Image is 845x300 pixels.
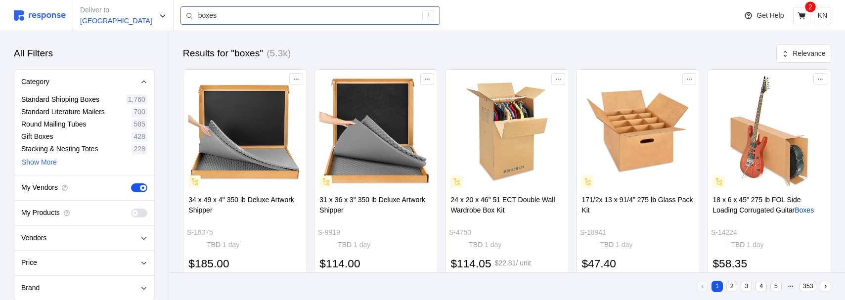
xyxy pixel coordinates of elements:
p: TBD [338,240,370,251]
p: 2 [808,1,812,12]
span: 34 x 49 x 4" 350 lb Deluxe Artwork Shipper [188,196,294,214]
img: S-18941 [581,75,694,188]
button: KN [814,7,831,24]
p: Brand [21,283,40,294]
p: S-9919 [318,227,340,238]
span: 18 x 6 x 45" 275 lb FOL Side Loading Corrugated Guitar [712,196,801,214]
p: Vendors [21,233,46,244]
h2: $114.00 [319,256,360,271]
p: 228 [133,144,145,155]
button: 4 [756,281,767,292]
span: 1 day [352,241,370,249]
button: Show More [21,157,57,169]
p: S-18941 [580,227,606,238]
p: S-4750 [449,227,471,238]
p: Standard Literature Mailers [21,107,105,118]
p: My Products [21,208,60,218]
button: 353 [800,281,816,292]
p: Stacking & Nesting Totes [21,144,98,155]
span: 31 x 36 x 3" 350 lb Deluxe Artwork Shipper [319,196,425,214]
p: [GEOGRAPHIC_DATA] [80,16,152,27]
p: $22.81 / unit [495,258,531,269]
h2: $114.05 [450,256,491,271]
button: Relevance [776,44,831,63]
p: KN [818,10,827,21]
p: Get Help [756,10,784,21]
p: My Vendors [21,182,58,193]
p: TBD [469,240,501,251]
span: 1 day [614,241,632,249]
img: S-9919 [319,75,432,188]
p: Price [21,257,37,268]
p: Round Mailing Tubes [21,119,87,130]
button: 5 [770,281,782,292]
img: S-16375 [188,75,301,188]
p: Standard Shipping Boxes [21,94,99,105]
img: svg%3e [14,10,66,21]
h2: $58.35 [712,256,747,271]
mark: Boxes [795,206,814,214]
button: Get Help [738,6,790,25]
h2: $185.00 [188,256,229,271]
img: S-14224 [712,75,825,188]
button: 1 [712,281,723,292]
h2: $47.40 [581,256,616,271]
h3: All Filters [14,47,53,60]
p: Gift Boxes [21,131,53,142]
p: S-16375 [187,227,213,238]
p: Category [21,77,49,87]
p: Show More [22,157,57,168]
p: 700 [133,107,145,118]
p: TBD [600,240,632,251]
p: TBD [731,240,763,251]
p: 428 [133,131,145,142]
h3: (5.3k) [267,47,291,60]
p: Deliver to [80,5,152,16]
span: 1 day [221,241,239,249]
p: S-14224 [711,227,737,238]
p: 1,760 [128,94,145,105]
button: 3 [741,281,752,292]
p: TBD [207,240,239,251]
button: 2 [726,281,738,292]
h3: Results for "boxes" [183,47,263,60]
span: 24 x 20 x 46" 51 ECT Double Wall Wardrobe Box Kit [450,196,555,214]
span: 1 day [483,241,501,249]
p: 585 [133,119,145,130]
span: 171/2x 13 x 91/4" 275 lb Glass Pack Kit [581,196,693,214]
div: / [422,10,434,22]
span: 1 day [745,241,763,249]
input: Search for a product name or SKU [198,7,417,25]
p: Relevance [793,48,825,59]
img: S-4750 [450,75,563,188]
